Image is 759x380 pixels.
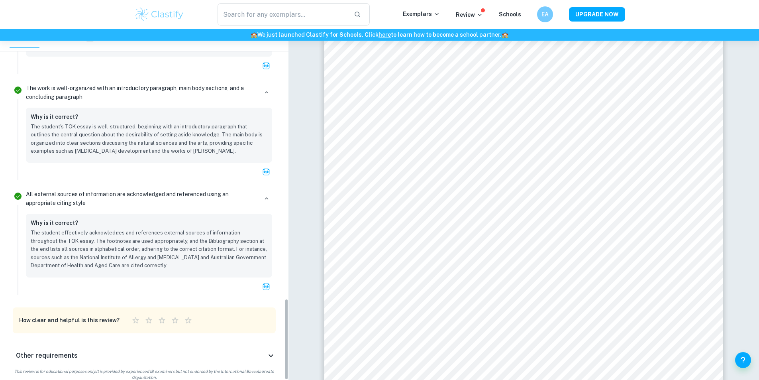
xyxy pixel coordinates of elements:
[456,10,483,19] p: Review
[31,112,78,121] h6: Why is it correct?
[569,7,625,22] button: UPGRADE NOW
[262,62,270,70] img: clai.svg
[403,10,440,18] p: Exemplars
[31,229,267,270] p: The student effectively acknowledges and references external sources of information throughout th...
[2,30,757,39] h6: We just launched Clastify for Schools. Click to learn how to become a school partner.
[13,85,23,95] svg: Correct
[379,32,391,38] a: here
[31,219,78,227] h6: Why is it correct?
[373,33,445,41] span: knowledge but rather
[218,3,348,26] input: Search for any exemplars...
[251,32,257,38] span: 🏫
[134,6,185,22] img: Clastify logo
[537,6,553,22] button: EA
[16,351,78,360] h6: Other requirements
[19,316,120,325] h6: How clear and helpful is this review?
[26,84,258,101] p: The work is well-organized with an introductory paragraph, main body sections, and a concluding p...
[735,352,751,368] button: Help and Feedback
[499,11,521,18] a: Schools
[540,10,549,19] h6: EA
[31,123,267,156] p: The student's TOK essay is well-structured, beginning with an introductory paragraph that outline...
[10,346,279,365] div: Other requirements
[260,281,272,293] button: Ask Clai
[502,32,508,38] span: 🏫
[13,191,23,201] svg: Correct
[262,168,270,176] img: clai.svg
[26,190,258,207] p: All external sources of information are acknowledged and referenced using an appropriate citing s...
[260,166,272,178] button: Ask Clai
[447,33,539,41] span: unique for every discipline.
[260,60,272,72] button: Ask Clai
[262,283,270,291] img: clai.svg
